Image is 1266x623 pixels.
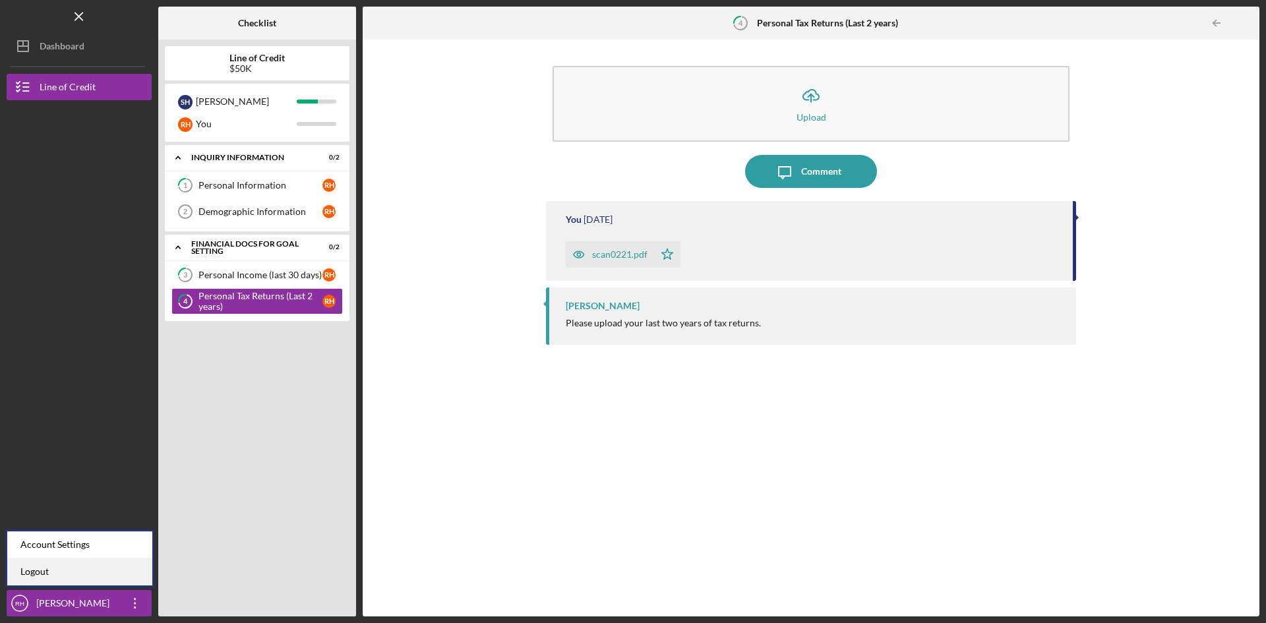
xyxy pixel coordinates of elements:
[738,18,743,27] tspan: 4
[198,291,322,312] div: Personal Tax Returns (Last 2 years)
[322,295,336,308] div: R H
[801,155,841,188] div: Comment
[592,249,648,260] div: scan0221.pdf
[757,18,898,28] b: Personal Tax Returns (Last 2 years)
[178,117,193,132] div: R H
[178,95,193,109] div: S H
[191,240,307,255] div: Financial Docs for Goal Setting
[553,66,1070,142] button: Upload
[322,268,336,282] div: R H
[183,181,187,190] tspan: 1
[7,590,152,616] button: RH[PERSON_NAME]
[40,74,96,104] div: Line of Credit
[171,172,343,198] a: 1Personal InformationRH
[322,179,336,192] div: R H
[229,53,285,63] b: Line of Credit
[7,74,152,100] button: Line of Credit
[566,301,640,311] div: [PERSON_NAME]
[171,198,343,225] a: 2Demographic InformationRH
[229,63,285,74] div: $50K
[183,208,187,216] tspan: 2
[196,113,297,135] div: You
[171,288,343,314] a: 4Personal Tax Returns (Last 2 years)RH
[797,112,826,122] div: Upload
[183,271,187,280] tspan: 3
[40,33,84,63] div: Dashboard
[566,318,761,328] div: Please upload your last two years of tax returns.
[33,590,119,620] div: [PERSON_NAME]
[7,531,152,558] div: Account Settings
[7,558,152,585] a: Logout
[15,600,24,607] text: RH
[584,214,613,225] time: 2025-08-15 21:09
[191,154,307,162] div: INQUIRY INFORMATION
[566,214,582,225] div: You
[183,297,188,306] tspan: 4
[566,241,680,268] button: scan0221.pdf
[7,33,152,59] button: Dashboard
[171,262,343,288] a: 3Personal Income (last 30 days)RH
[198,270,322,280] div: Personal Income (last 30 days)
[322,205,336,218] div: R H
[198,180,322,191] div: Personal Information
[316,243,340,251] div: 0 / 2
[196,90,297,113] div: [PERSON_NAME]
[316,154,340,162] div: 0 / 2
[745,155,877,188] button: Comment
[198,206,322,217] div: Demographic Information
[238,18,276,28] b: Checklist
